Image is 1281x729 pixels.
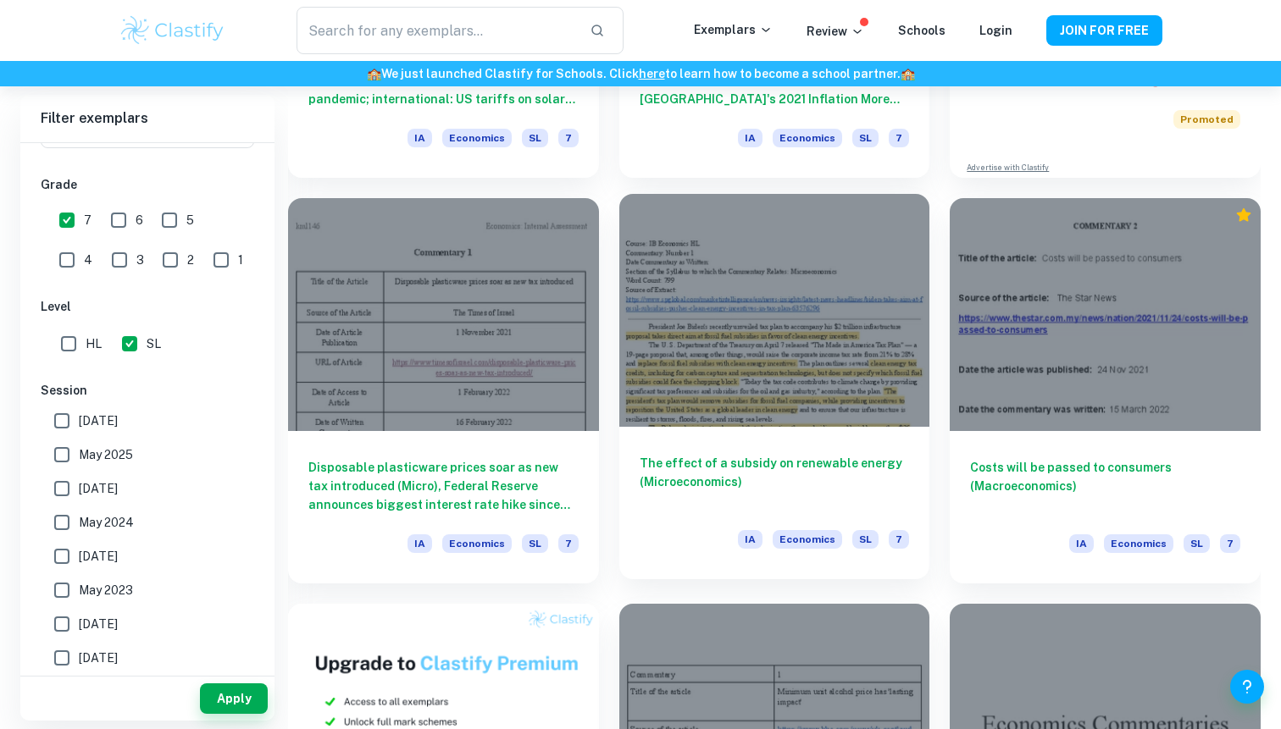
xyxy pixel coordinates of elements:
span: [DATE] [79,479,118,498]
span: SL [147,334,161,353]
a: Login [979,24,1012,37]
a: Disposable plasticware prices soar as new tax introduced (Micro), Federal Reserve announces bigge... [288,198,599,583]
span: 5 [186,211,194,229]
span: IA [738,129,762,147]
p: Review [807,22,864,41]
span: Economics [1104,534,1173,553]
h6: Session [41,381,254,400]
span: [DATE] [79,547,118,566]
span: IA [408,534,432,553]
h6: We just launched Clastify for Schools. Click to learn how to become a school partner. [3,64,1278,83]
h6: The effect of a subsidy on renewable energy (Microeconomics) [640,454,910,510]
button: Apply [200,683,268,714]
span: SL [522,129,548,147]
h6: Level [41,297,254,316]
span: 3 [136,251,144,269]
h6: Filter exemplars [20,95,274,142]
span: May 2025 [79,445,133,464]
span: [DATE] [79,615,118,633]
span: 7 [558,129,579,147]
img: Clastify logo [119,14,226,47]
input: Search for any exemplars... [297,7,576,54]
span: SL [1184,534,1210,553]
span: May 2024 [79,513,134,532]
button: JOIN FOR FREE [1046,15,1162,46]
span: 🏫 [901,67,915,80]
h6: Costs will be passed to consumers (Macroeconomics) [970,458,1240,514]
a: The effect of a subsidy on renewable energy (Microeconomics)IAEconomicsSL7 [619,198,930,583]
p: Exemplars [694,20,773,39]
span: IA [738,530,762,549]
span: 6 [136,211,143,229]
span: Economics [773,129,842,147]
span: 7 [558,534,579,553]
span: SL [852,129,879,147]
a: Costs will be passed to consumers (Macroeconomics)IAEconomicsSL7 [950,198,1261,583]
span: 2 [187,251,194,269]
a: Schools [898,24,945,37]
span: [DATE] [79,411,118,430]
a: Advertise with Clastify [967,162,1049,174]
span: Economics [442,129,512,147]
span: 7 [84,211,91,229]
span: IA [408,129,432,147]
span: 7 [889,530,909,549]
span: HL [86,334,102,353]
span: 🎯 [1148,74,1162,87]
span: IA [1069,534,1094,553]
span: 🏫 [367,67,381,80]
span: 7 [1220,534,1240,553]
span: Economics [442,534,512,553]
span: [DATE] [79,649,118,667]
span: Economics [773,530,842,549]
div: Premium [1235,207,1252,224]
span: SL [522,534,548,553]
span: 7 [889,129,909,147]
span: Promoted [1173,110,1240,129]
h6: Disposable plasticware prices soar as new tax introduced (Micro), Federal Reserve announces bigge... [308,458,579,514]
span: May 2023 [79,581,133,599]
span: SL [852,530,879,549]
span: 1 [238,251,243,269]
h6: Grade [41,175,254,194]
span: 4 [84,251,92,269]
button: Help and Feedback [1230,670,1264,704]
a: here [639,67,665,80]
